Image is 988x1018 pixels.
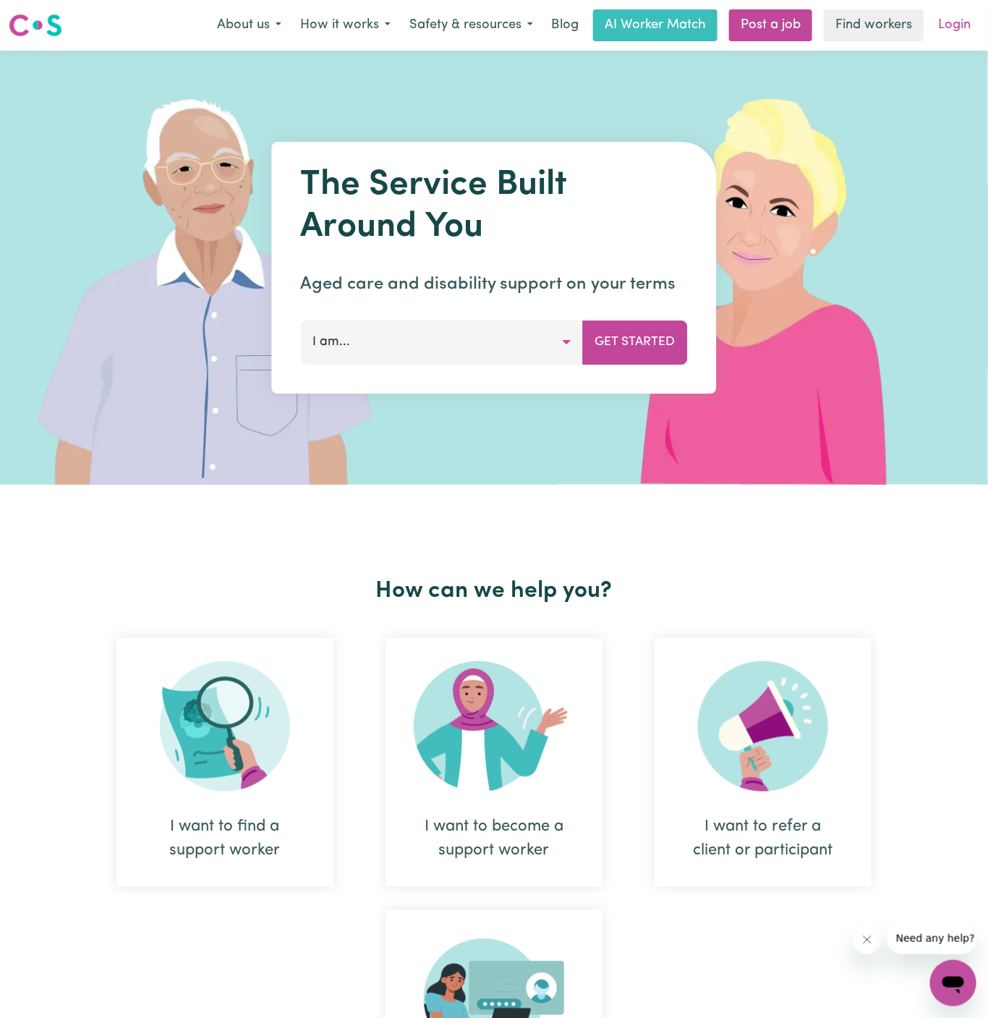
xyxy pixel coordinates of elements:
[90,577,898,605] h2: How can we help you?
[729,9,812,41] a: Post a job
[208,10,291,41] button: About us
[542,9,587,41] a: Blog
[9,9,62,42] a: Careseekers logo
[583,321,688,364] button: Get Started
[930,960,976,1006] iframe: Button to launch messaging window
[301,321,584,364] button: I am...
[414,661,574,792] img: Become Worker
[301,271,688,297] p: Aged care and disability support on your terms
[853,925,882,954] iframe: Close message
[689,815,837,862] div: I want to refer a client or participant
[160,661,290,792] img: Search
[9,12,62,38] img: Careseekers logo
[593,9,717,41] a: AI Worker Match
[887,922,976,954] iframe: Message from company
[116,638,333,887] div: I want to find a support worker
[655,638,872,887] div: I want to refer a client or participant
[386,638,602,887] div: I want to become a support worker
[420,815,568,862] div: I want to become a support worker
[301,165,688,248] h1: The Service Built Around You
[824,9,924,41] a: Find workers
[929,9,979,41] a: Login
[400,10,542,41] button: Safety & resources
[291,10,400,41] button: How it works
[698,661,828,792] img: Refer
[151,815,299,862] div: I want to find a support worker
